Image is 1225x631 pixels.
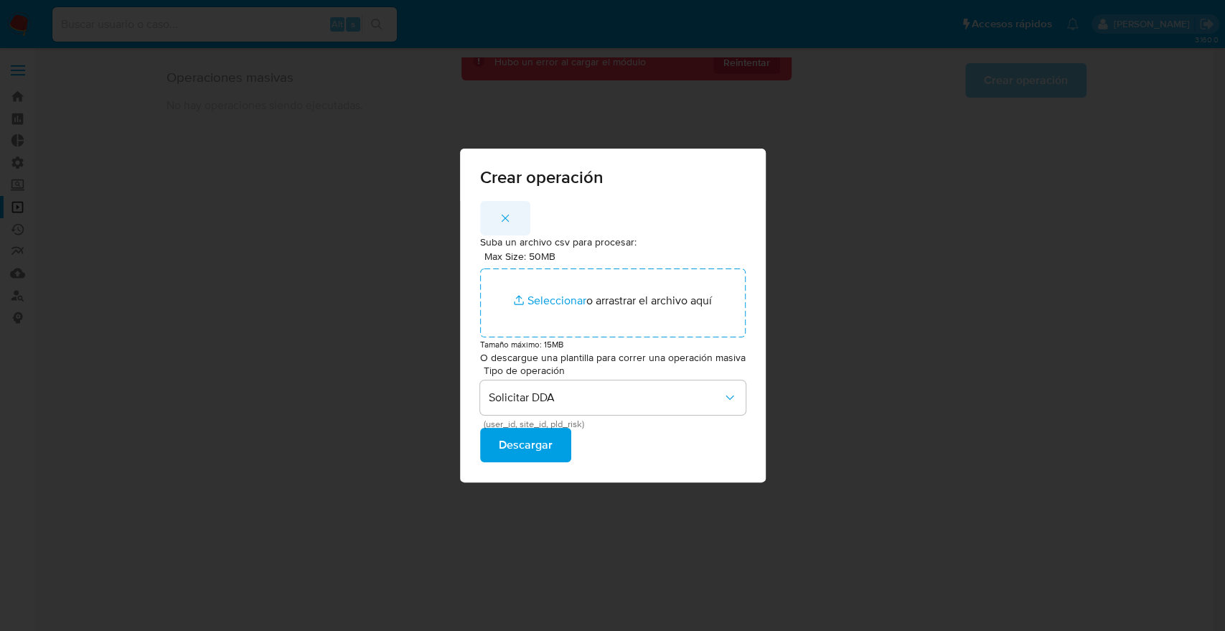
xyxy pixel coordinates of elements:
[489,391,723,405] span: Solicitar DDA
[484,365,749,375] span: Tipo de operación
[484,250,555,263] label: Max Size: 50MB
[480,338,563,350] small: Tamaño máximo: 15MB
[480,169,746,186] span: Crear operación
[499,429,553,461] span: Descargar
[480,380,746,415] button: Solicitar DDA
[480,235,746,250] p: Suba un archivo csv para procesar:
[483,421,748,428] span: (user_id, site_id, pld_risk)
[480,428,571,462] button: Descargar
[480,351,746,365] p: O descargue una plantilla para correr una operación masiva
